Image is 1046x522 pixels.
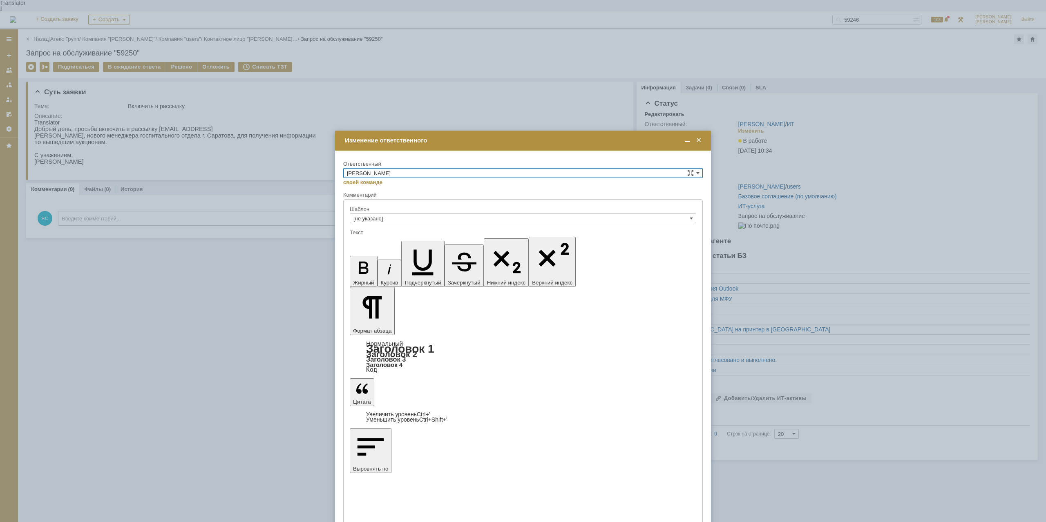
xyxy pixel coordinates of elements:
[366,349,417,359] a: Заголовок 2
[343,191,703,199] div: Комментарий
[353,466,388,472] span: Выровнять по
[343,161,701,167] div: Ответственный
[366,355,406,363] a: Заголовок 3
[532,280,572,286] span: Верхний индекс
[366,340,403,347] a: Нормальный
[350,378,374,406] button: Цитата
[353,280,374,286] span: Жирный
[401,241,444,287] button: Подчеркнутый
[343,179,382,186] a: своей команде
[350,412,696,422] div: Цитата
[345,137,703,144] div: Изменение ответственного
[366,366,377,373] a: Код
[350,341,696,373] div: Формат абзаца
[366,342,434,355] a: Заголовок 1
[350,428,391,473] button: Выровнять по
[529,237,576,287] button: Верхний индекс
[378,260,402,287] button: Курсив
[417,411,430,418] span: Ctrl+'
[366,416,447,423] a: Decrease
[350,230,695,235] div: Текст
[448,280,481,286] span: Зачеркнутый
[353,328,391,334] span: Формат абзаца
[484,238,529,287] button: Нижний индекс
[3,3,119,10] div: Translator
[683,137,691,144] span: Свернуть (Ctrl + M)
[419,416,447,423] span: Ctrl+Shift+'
[695,137,703,144] span: Закрыть
[687,170,694,176] span: Сложная форма
[366,411,430,418] a: Increase
[353,399,371,405] span: Цитата
[350,256,378,287] button: Жирный
[366,361,402,368] a: Заголовок 4
[350,287,395,335] button: Формат абзаца
[405,280,441,286] span: Подчеркнутый
[350,207,695,212] div: Шаблон
[487,280,526,286] span: Нижний индекс
[445,244,484,287] button: Зачеркнутый
[381,280,398,286] span: Курсив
